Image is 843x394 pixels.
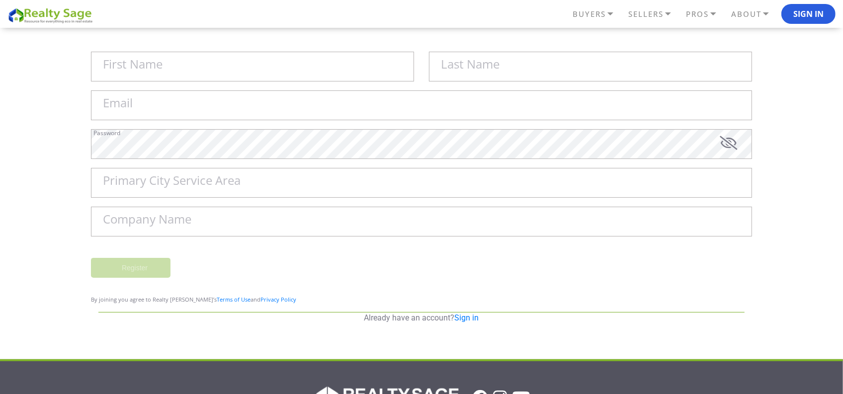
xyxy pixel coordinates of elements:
[93,130,120,136] label: Password
[781,4,836,24] button: Sign In
[7,6,97,24] img: REALTY SAGE
[570,5,626,23] a: BUYERS
[103,174,241,186] label: Primary City Service Area
[626,5,683,23] a: SELLERS
[441,58,500,70] label: Last Name
[260,296,296,303] a: Privacy Policy
[103,58,163,70] label: First Name
[217,296,251,303] a: Terms of Use
[683,5,729,23] a: PROS
[91,296,296,303] span: By joining you agree to Realty [PERSON_NAME]’s and
[455,313,479,322] a: Sign in
[98,313,745,323] p: Already have an account?
[729,5,781,23] a: ABOUT
[103,213,191,225] label: Company Name
[103,97,133,109] label: Email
